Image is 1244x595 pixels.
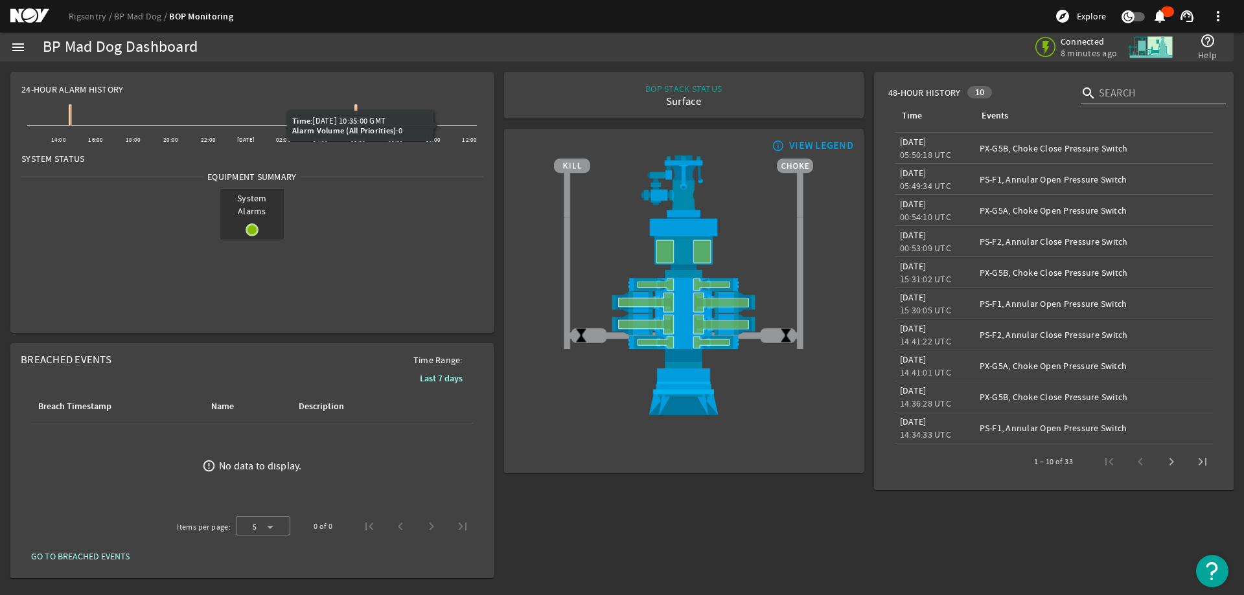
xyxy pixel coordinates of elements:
[980,297,1208,310] div: PS-F1, Annular Open Pressure Switch
[554,278,813,291] img: PipeRamOpen.png
[219,460,302,473] div: No data to display.
[10,39,26,55] mat-icon: menu
[1198,49,1217,62] span: Help
[351,136,365,144] text: 06:00
[900,416,927,427] legacy-datetime-component: [DATE]
[43,41,198,54] div: BP Mad Dog Dashboard
[1061,47,1117,59] span: 8 minutes ago
[163,136,178,144] text: 20:00
[1081,85,1096,101] i: search
[902,109,922,123] div: Time
[299,399,344,414] div: Description
[1203,1,1234,32] button: more_vert
[900,398,951,409] legacy-datetime-component: 14:36:28 UTC
[900,322,927,334] legacy-datetime-component: [DATE]
[980,359,1208,372] div: PX-G5A, Choke Open Pressure Switch
[900,149,951,161] legacy-datetime-component: 05:50:18 UTC
[900,167,927,179] legacy-datetime-component: [DATE]
[900,366,951,378] legacy-datetime-component: 14:41:01 UTC
[900,260,927,272] legacy-datetime-component: [DATE]
[982,109,1008,123] div: Events
[201,136,216,144] text: 22:00
[1179,8,1195,24] mat-icon: support_agent
[559,245,575,264] img: TransparentStackSlice.png
[426,136,441,144] text: 10:00
[1050,6,1111,27] button: Explore
[403,354,473,366] span: Time Range:
[554,313,813,335] img: ShearRamOpen.png
[900,335,951,347] legacy-datetime-component: 14:41:22 UTC
[967,86,993,98] div: 10
[38,399,111,414] div: Breach Timestamp
[69,10,114,22] a: Rigsentry
[900,385,927,396] legacy-datetime-component: [DATE]
[209,399,281,414] div: Name
[778,328,794,343] img: ValveClose.png
[203,170,301,183] span: Equipment Summary
[21,353,111,366] span: Breached Events
[1126,23,1175,71] img: Skid.svg
[36,399,194,414] div: Breach Timestamp
[1034,455,1073,468] div: 1 – 10 of 33
[1152,8,1168,24] mat-icon: notifications
[900,304,951,316] legacy-datetime-component: 15:30:05 UTC
[900,242,951,254] legacy-datetime-component: 00:53:09 UTC
[554,217,813,278] img: UpperAnnularOpen.png
[980,328,1208,341] div: PS-F2, Annular Close Pressure Switch
[126,136,141,144] text: 18:00
[313,136,328,144] text: 04:00
[980,235,1208,248] div: PS-F2, Annular Close Pressure Switch
[211,399,234,414] div: Name
[177,521,231,533] div: Items per page:
[789,139,853,152] div: VIEW LEGEND
[980,109,1203,123] div: Events
[900,198,927,210] legacy-datetime-component: [DATE]
[462,136,477,144] text: 12:00
[980,204,1208,217] div: PX-G5A, Choke Open Pressure Switch
[900,291,927,303] legacy-datetime-component: [DATE]
[900,429,951,440] legacy-datetime-component: 14:34:33 UTC
[645,82,722,95] div: BOP STACK STATUS
[1061,36,1117,47] span: Connected
[573,328,589,343] img: ValveClose.png
[88,136,103,144] text: 16:00
[554,291,813,313] img: ShearRamOpen.png
[314,520,332,533] div: 0 of 0
[420,372,463,385] b: Last 7 days
[645,95,722,108] div: Surface
[1055,8,1070,24] mat-icon: explore
[51,136,66,144] text: 14:00
[980,142,1208,155] div: PX-G5B, Choke Close Pressure Switch
[900,229,927,241] legacy-datetime-component: [DATE]
[1200,33,1215,49] mat-icon: help_outline
[31,550,130,563] span: GO TO BREACHED EVENTS
[900,211,951,223] legacy-datetime-component: 00:54:10 UTC
[1196,555,1228,587] button: Open Resource Center
[554,155,813,217] img: RiserAdapter.png
[554,349,813,415] img: WellheadConnector.png
[237,136,255,144] text: [DATE]
[297,399,407,414] div: Description
[900,136,927,148] legacy-datetime-component: [DATE]
[21,544,140,568] button: GO TO BREACHED EVENTS
[980,173,1208,186] div: PS-F1, Annular Open Pressure Switch
[409,366,473,390] button: Last 7 days
[888,86,961,99] span: 48-Hour History
[202,459,216,473] mat-icon: error_outline
[1099,85,1215,101] input: Search
[388,136,403,144] text: 08:00
[769,140,785,151] mat-icon: info_outline
[1077,10,1106,23] span: Explore
[1187,446,1218,477] button: Last page
[900,354,927,365] legacy-datetime-component: [DATE]
[21,83,123,96] span: 24-Hour Alarm History
[980,390,1208,403] div: PX-G5B, Choke Close Pressure Switch
[1156,446,1187,477] button: Next page
[980,266,1208,279] div: PX-G5B, Choke Close Pressure Switch
[980,421,1208,434] div: PS-F1, Annular Open Pressure Switch
[169,10,233,23] a: BOP Monitoring
[554,335,813,349] img: PipeRamOpen.png
[900,273,951,285] legacy-datetime-component: 15:31:02 UTC
[220,189,284,220] span: System Alarms
[114,10,169,22] a: BP Mad Dog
